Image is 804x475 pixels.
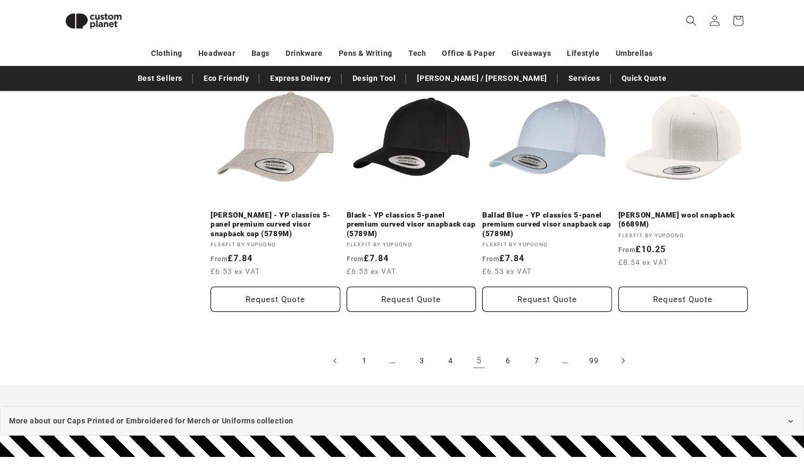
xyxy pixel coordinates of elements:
[482,287,612,312] button: Request Quote
[198,44,236,63] a: Headwear
[410,349,433,372] a: Page 3
[265,69,337,88] a: Express Delivery
[618,211,748,229] a: [PERSON_NAME] wool snapback (6689M)
[622,360,804,475] iframe: Chat Widget
[616,44,653,63] a: Umbrellas
[339,44,392,63] a: Pens & Writing
[408,44,426,63] a: Tech
[442,44,495,63] a: Office & Paper
[211,211,340,239] a: [PERSON_NAME] - YP classics 5-panel premium curved visor snapback cap (5789M)
[616,69,672,88] a: Quick Quote
[151,44,182,63] a: Clothing
[482,211,612,239] a: Ballad Blue - YP classics 5-panel premium curved visor snapback cap (5789M)
[347,211,476,239] a: Black - YP classics 5-panel premium curved visor snapback cap (5789M)
[618,287,748,312] button: Request Quote
[567,44,599,63] a: Lifestyle
[680,9,703,32] summary: Search
[412,69,552,88] a: [PERSON_NAME] / [PERSON_NAME]
[381,349,405,372] span: …
[439,349,462,372] a: Page 4
[467,349,491,372] a: Page 5
[496,349,520,372] a: Page 6
[56,4,131,38] img: Custom Planet
[525,349,548,372] a: Page 7
[324,349,347,372] a: Previous page
[563,69,606,88] a: Services
[347,69,401,88] a: Design Tool
[347,287,476,312] button: Request Quote
[132,69,188,88] a: Best Sellers
[9,414,294,428] span: More about our Caps Printed or Embroidered for Merch or Uniforms collection
[554,349,577,372] span: …
[211,349,748,372] nav: Pagination
[353,349,376,372] a: Page 1
[286,44,322,63] a: Drinkware
[512,44,551,63] a: Giveaways
[582,349,606,372] a: Page 99
[211,287,340,312] button: Request Quote
[198,69,254,88] a: Eco Friendly
[611,349,634,372] a: Next page
[252,44,270,63] a: Bags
